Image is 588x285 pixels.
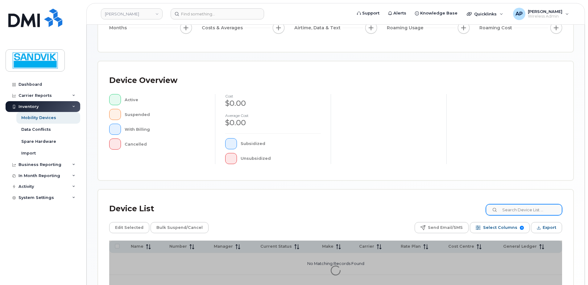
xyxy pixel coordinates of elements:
[151,222,209,233] button: Bulk Suspend/Cancel
[509,8,573,20] div: Annette Panzani
[384,7,411,19] a: Alerts
[362,10,379,16] span: Support
[294,25,342,31] span: Airtime, Data & Text
[516,10,523,18] span: AP
[125,138,205,150] div: Cancelled
[109,25,129,31] span: Months
[115,223,143,232] span: Edit Selected
[462,8,507,20] div: Quicklinks
[225,118,321,128] div: $0.00
[483,223,517,232] span: Select Columns
[543,223,556,232] span: Export
[241,153,321,164] div: Unsubsidized
[479,25,514,31] span: Roaming Cost
[411,7,462,19] a: Knowledge Base
[109,222,149,233] button: Edit Selected
[202,25,245,31] span: Costs & Averages
[353,7,384,19] a: Support
[486,204,562,215] input: Search Device List ...
[225,114,321,118] h4: Average cost
[520,226,524,230] span: 9
[387,25,425,31] span: Roaming Usage
[531,222,562,233] button: Export
[101,8,163,19] a: Sandvik Tamrock
[470,222,530,233] button: Select Columns 9
[428,223,463,232] span: Send Email/SMS
[125,94,205,105] div: Active
[528,9,562,14] span: [PERSON_NAME]
[415,222,469,233] button: Send Email/SMS
[109,72,177,89] div: Device Overview
[241,138,321,149] div: Subsidized
[225,94,321,98] h4: cost
[420,10,458,16] span: Knowledge Base
[225,98,321,109] div: $0.00
[393,10,406,16] span: Alerts
[125,109,205,120] div: Suspended
[474,11,497,16] span: Quicklinks
[125,124,205,135] div: With Billing
[528,14,562,19] span: Wireless Admin
[156,223,203,232] span: Bulk Suspend/Cancel
[109,201,154,217] div: Device List
[171,8,264,19] input: Find something...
